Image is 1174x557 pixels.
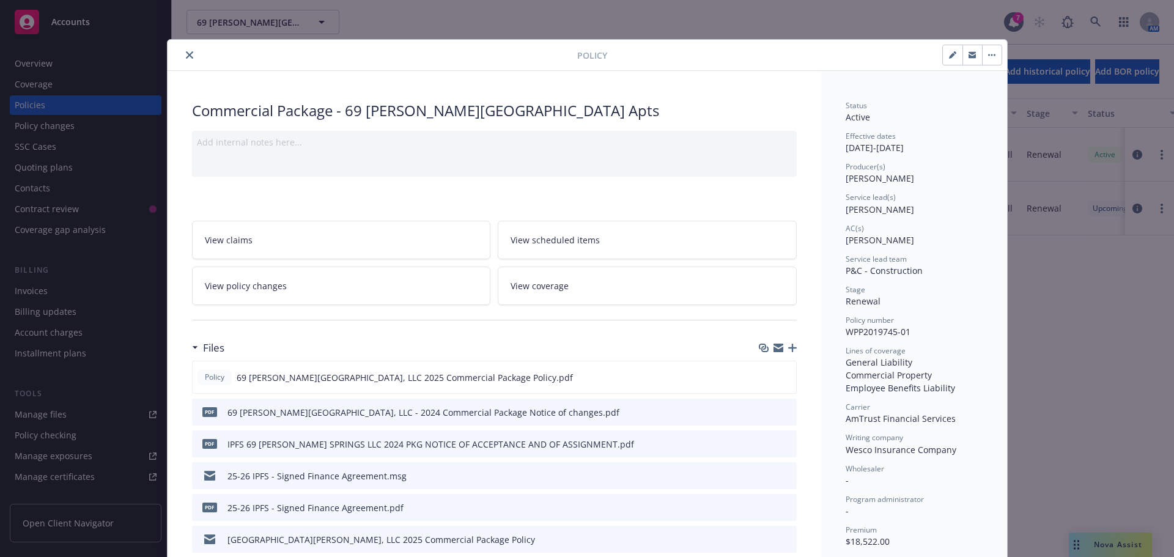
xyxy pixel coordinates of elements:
button: preview file [780,371,791,384]
span: Carrier [846,402,870,412]
span: [PERSON_NAME] [846,172,914,184]
span: Status [846,100,867,111]
button: close [182,48,197,62]
a: View coverage [498,267,797,305]
div: [DATE] - [DATE] [846,131,983,154]
span: WPP2019745-01 [846,326,910,338]
span: Policy number [846,315,894,325]
button: preview file [781,533,792,546]
div: IPFS 69 [PERSON_NAME] SPRINGS LLC 2024 PKG NOTICE OF ACCEPTANCE AND OF ASSIGNMENT.pdf [227,438,634,451]
button: download file [761,501,771,514]
span: View coverage [511,279,569,292]
span: pdf [202,407,217,416]
h3: Files [203,340,224,356]
span: View scheduled items [511,234,600,246]
span: View policy changes [205,279,287,292]
div: Files [192,340,224,356]
button: preview file [781,438,792,451]
div: 25-26 IPFS - Signed Finance Agreement.msg [227,470,407,482]
span: Wesco Insurance Company [846,444,956,456]
a: View claims [192,221,491,259]
span: - [846,474,849,486]
div: Add internal notes here... [197,136,792,149]
span: Renewal [846,295,880,307]
span: pdf [202,439,217,448]
div: Employee Benefits Liability [846,382,983,394]
button: preview file [781,406,792,419]
span: [PERSON_NAME] [846,204,914,215]
span: pdf [202,503,217,512]
span: Service lead(s) [846,192,896,202]
span: P&C - Construction [846,265,923,276]
span: [PERSON_NAME] [846,234,914,246]
button: preview file [781,470,792,482]
a: View scheduled items [498,221,797,259]
span: $18,522.00 [846,536,890,547]
span: Policy [202,372,227,383]
span: View claims [205,234,253,246]
button: download file [761,470,771,482]
button: download file [761,438,771,451]
button: preview file [781,501,792,514]
span: Effective dates [846,131,896,141]
span: Wholesaler [846,463,884,474]
span: Stage [846,284,865,295]
button: download file [761,371,770,384]
div: Commercial Package - 69 [PERSON_NAME][GEOGRAPHIC_DATA] Apts [192,100,797,121]
span: Lines of coverage [846,345,906,356]
span: Policy [577,49,607,62]
span: - [846,505,849,517]
button: download file [761,533,771,546]
span: AmTrust Financial Services [846,413,956,424]
div: 69 [PERSON_NAME][GEOGRAPHIC_DATA], LLC - 2024 Commercial Package Notice of changes.pdf [227,406,619,419]
span: Active [846,111,870,123]
span: Producer(s) [846,161,885,172]
span: Premium [846,525,877,535]
button: download file [761,406,771,419]
span: 69 [PERSON_NAME][GEOGRAPHIC_DATA], LLC 2025 Commercial Package Policy.pdf [237,371,573,384]
span: Service lead team [846,254,907,264]
div: General Liability [846,356,983,369]
div: [GEOGRAPHIC_DATA][PERSON_NAME], LLC 2025 Commercial Package Policy [227,533,535,546]
span: Program administrator [846,494,924,504]
div: Commercial Property [846,369,983,382]
span: AC(s) [846,223,864,234]
a: View policy changes [192,267,491,305]
div: 25-26 IPFS - Signed Finance Agreement.pdf [227,501,404,514]
span: Writing company [846,432,903,443]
